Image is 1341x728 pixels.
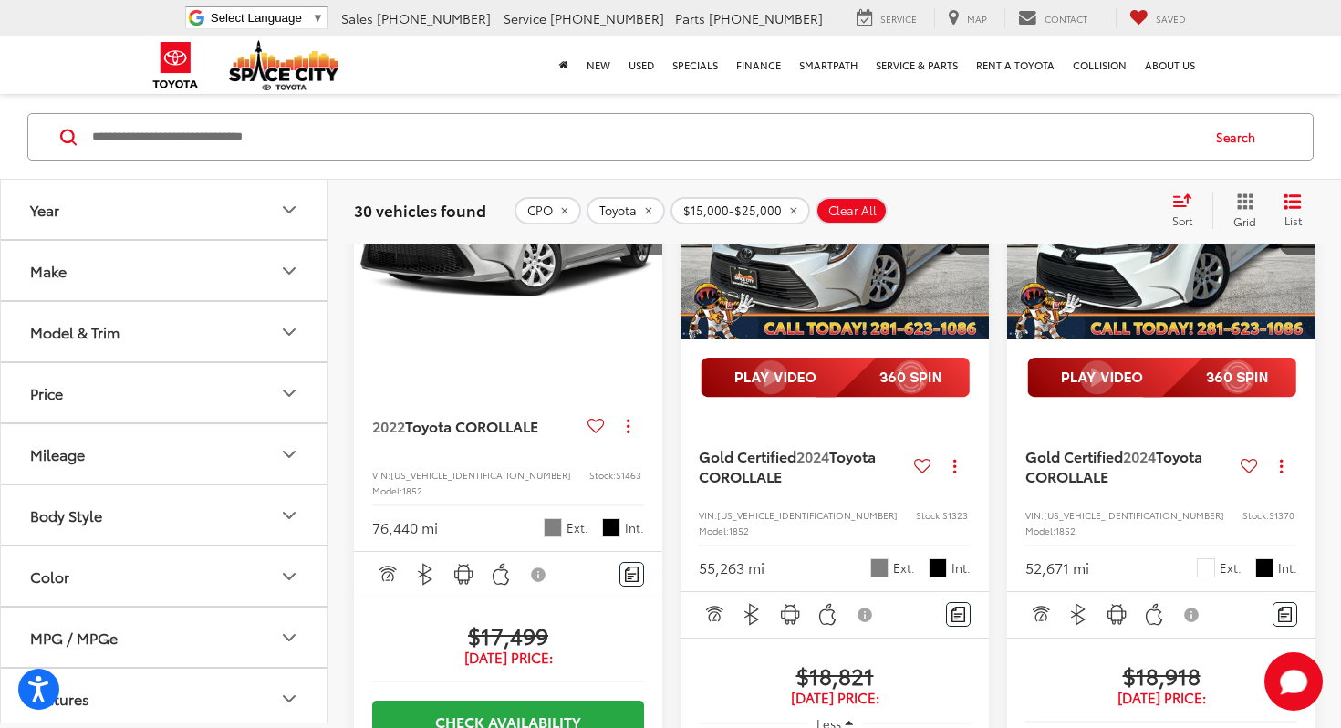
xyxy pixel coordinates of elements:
[567,519,588,536] span: Ext.
[1,669,329,728] button: FeaturesFeatures
[1,546,329,606] button: ColorColor
[90,115,1199,159] input: Search by Make, Model, or Keyword
[625,567,639,582] img: Comments
[1264,652,1323,711] button: Toggle Chat Window
[1278,607,1293,622] img: Comments
[1116,8,1200,28] a: My Saved Vehicles
[372,484,402,497] span: Model:
[741,603,764,626] img: Bluetooth®
[1025,661,1297,689] span: $18,918
[1,608,329,667] button: MPG / MPGeMPG / MPGe
[372,468,390,482] span: VIN:
[699,445,796,466] span: Gold Certified
[1004,8,1101,28] a: Contact
[229,40,338,90] img: Space City Toyota
[1156,12,1186,26] span: Saved
[779,603,802,626] img: Android Auto
[372,416,580,436] a: 2022Toyota COROLLALE
[1220,559,1242,577] span: Ext.
[870,558,889,577] span: Silver Me.
[766,465,782,486] span: LE
[893,559,915,577] span: Ext.
[1,363,329,422] button: PricePrice
[1064,36,1136,94] a: Collision
[278,566,300,588] div: Color
[1269,508,1294,522] span: S1370
[1284,213,1302,228] span: List
[1242,508,1269,522] span: Stock:
[1,241,329,300] button: MakeMake
[587,197,665,224] button: remove Toyota
[790,36,867,94] a: SmartPath
[916,508,942,522] span: Stock:
[504,9,546,27] span: Service
[929,558,947,577] span: Gradient Black
[934,8,1001,28] a: Map
[372,415,405,436] span: 2022
[278,199,300,221] div: Year
[843,8,930,28] a: Service
[1093,465,1108,486] span: LE
[1055,524,1076,537] span: 1852
[1106,603,1128,626] img: Android Auto
[1143,603,1166,626] img: Apple CarPlay
[377,9,491,27] span: [PHONE_NUMBER]
[354,199,486,221] span: 30 vehicles found
[1270,192,1315,229] button: List View
[1029,603,1052,626] img: Adaptive Cruise Control
[390,468,571,482] span: [US_VEHICLE_IDENTIFICATION_NUMBER]
[867,36,967,94] a: Service & Parts
[1233,213,1256,229] span: Grid
[670,197,810,224] button: remove 15000-25000
[612,411,644,442] button: Actions
[414,563,437,586] img: Bluetooth®
[372,649,644,667] span: [DATE] Price:
[372,621,644,649] span: $17,499
[141,36,210,95] img: Toyota
[625,519,644,536] span: Int.
[602,518,620,536] span: Black
[939,451,971,483] button: Actions
[699,557,764,578] div: 55,263 mi
[717,508,898,522] span: [US_VEHICLE_IDENTIFICATION_NUMBER]
[550,36,577,94] a: Home
[828,203,877,218] span: Clear All
[577,36,619,94] a: New
[1025,524,1055,537] span: Model:
[376,563,399,586] img: Adaptive Cruise Control
[675,9,705,27] span: Parts
[30,445,85,463] div: Mileage
[1027,358,1296,398] img: full motion video
[1,302,329,361] button: Model & TrimModel & Trim
[951,607,966,622] img: Comments
[515,197,581,224] button: remove true
[699,445,876,486] span: Toyota COROLLA
[1025,446,1233,487] a: Gold Certified2024Toyota COROLLALE
[942,508,968,522] span: S1323
[1044,508,1224,522] span: [US_VEHICLE_IDENTIFICATION_NUMBER]
[967,36,1064,94] a: Rent a Toyota
[796,445,829,466] span: 2024
[1212,192,1270,229] button: Grid View
[341,9,373,27] span: Sales
[727,36,790,94] a: Finance
[1264,652,1323,711] svg: Start Chat
[405,415,523,436] span: Toyota COROLLA
[699,689,971,707] span: [DATE] Price:
[1255,558,1273,577] span: Gradient Black
[30,567,69,585] div: Color
[702,603,725,626] img: Adaptive Cruise Control
[30,262,67,279] div: Make
[729,524,749,537] span: 1852
[544,518,562,536] span: Classic Silver Metallic
[946,602,971,627] button: Comments
[816,603,839,626] img: Apple CarPlay
[30,201,59,218] div: Year
[1,180,329,239] button: YearYear
[490,563,513,586] img: Apple CarPlay
[372,517,438,538] div: 76,440 mi
[589,468,616,482] span: Stock:
[1197,558,1215,577] span: Ice Cap
[278,443,300,465] div: Mileage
